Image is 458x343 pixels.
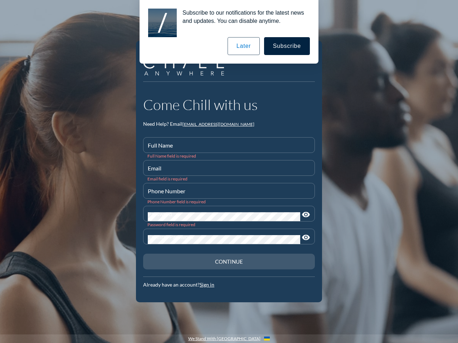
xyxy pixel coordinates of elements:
[264,37,310,55] button: Subscribe
[148,212,300,221] input: Password
[143,254,315,269] button: Continue
[177,9,310,25] div: Subscribe to our notifications for the latest news and updates. You can disable anytime.
[143,96,315,113] h1: Come Chill with us
[147,153,311,159] div: Full Name field is required
[264,337,270,340] img: Flag_of_Ukraine.1aeecd60.svg
[200,282,214,288] a: Sign in
[302,233,310,242] i: visibility
[148,235,300,244] input: Confirm Password
[156,258,302,265] div: Continue
[147,199,311,204] div: Phone Number field is required
[302,210,310,219] i: visibility
[143,121,182,127] span: Need Help? Email
[143,55,225,75] img: Company Logo
[148,144,310,153] input: Full Name
[148,9,177,37] img: notification icon
[182,121,254,127] a: [EMAIL_ADDRESS][DOMAIN_NAME]
[188,336,260,341] a: We Stand With [GEOGRAPHIC_DATA]
[148,166,310,175] input: Email
[228,37,260,55] button: Later
[147,176,311,182] div: Email field is required
[143,55,231,76] a: Company Logo
[147,222,311,227] div: Password field is required
[143,282,315,288] div: Already have an account?
[148,189,310,198] input: Phone Number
